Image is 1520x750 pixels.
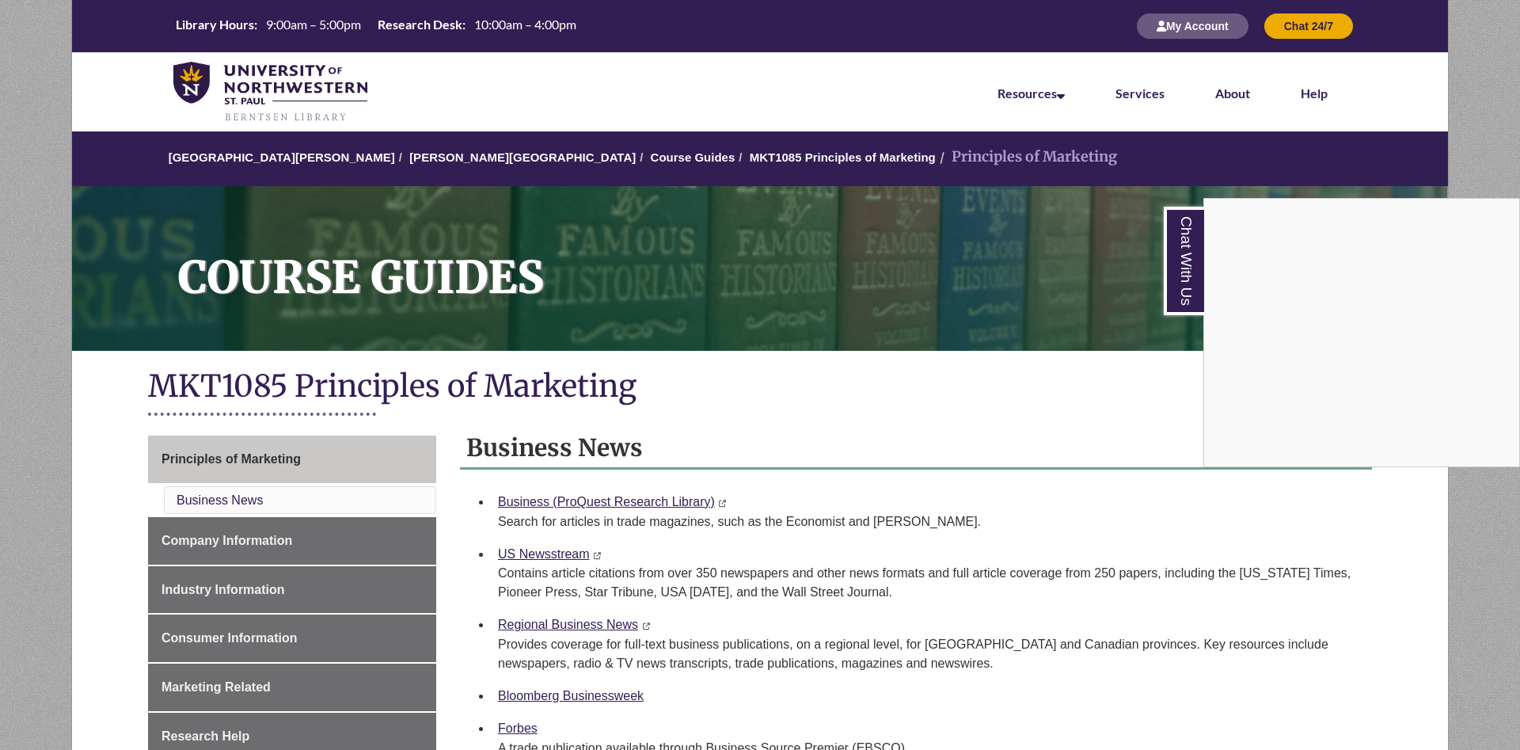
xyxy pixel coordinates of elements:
[1164,207,1204,315] a: Chat With Us
[1203,198,1520,467] div: Chat With Us
[1301,86,1328,101] a: Help
[173,62,367,124] img: UNWSP Library Logo
[1204,199,1519,466] iframe: Chat Widget
[1115,86,1165,101] a: Services
[1215,86,1250,101] a: About
[997,86,1065,101] a: Resources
